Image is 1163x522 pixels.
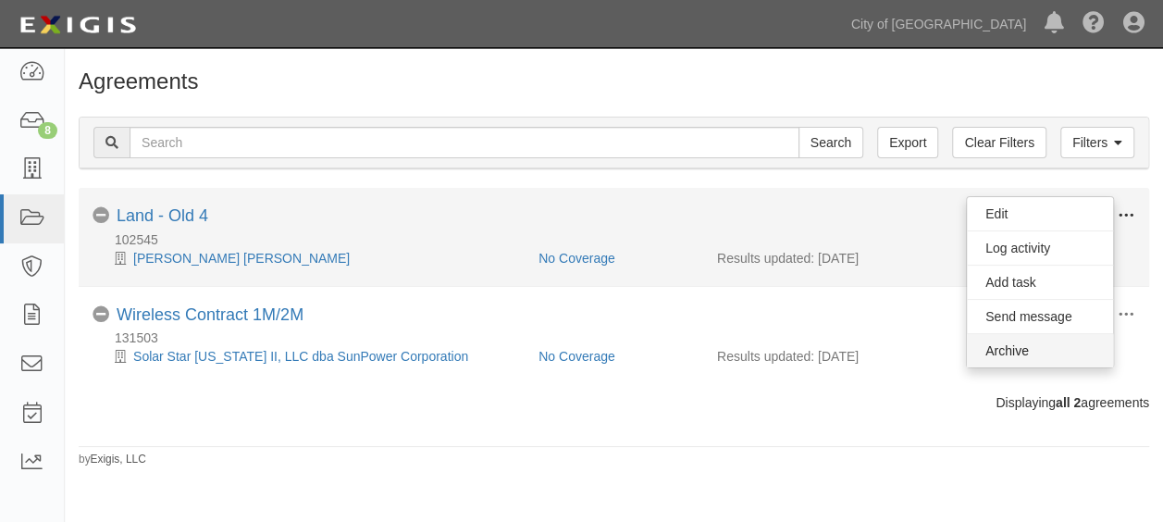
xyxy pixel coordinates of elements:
div: 8 [38,122,57,139]
small: by [79,452,146,467]
img: logo-5460c22ac91f19d4615b14bd174203de0afe785f0fc80cf4dbbc73dc1793850b.png [14,8,142,42]
h1: Agreements [79,69,1149,93]
div: 131503 [93,329,1149,347]
a: Wireless Contract 1M/2M [117,305,303,324]
a: Land - Old 4 [117,206,208,225]
div: Solar Star Arizona II, LLC dba SunPower Corporation [93,347,525,366]
a: Edit [967,197,1113,230]
a: City of [GEOGRAPHIC_DATA] [842,6,1035,43]
a: No Coverage [538,251,615,266]
a: Export [877,127,938,158]
i: Help Center - Complianz [1083,13,1105,35]
div: Results updated: [DATE] [717,249,957,267]
b: all 2 [1056,395,1081,410]
a: Add task [967,266,1113,299]
div: Results updated: [DATE] [717,347,957,366]
div: Displaying agreements [65,393,1163,412]
a: No Coverage [538,349,615,364]
a: Send message [967,300,1113,333]
div: Wireless Contract 1M/2M [117,305,303,326]
input: Search [798,127,863,158]
a: Log activity [967,231,1113,265]
a: Solar Star [US_STATE] II, LLC dba SunPower Corporation [133,349,468,364]
div: 102545 [93,230,1149,249]
i: No Coverage [93,207,109,224]
input: Search [130,127,799,158]
a: Archive [967,334,1113,367]
a: [PERSON_NAME] [PERSON_NAME] [133,251,350,266]
a: Clear Filters [952,127,1045,158]
a: Filters [1060,127,1134,158]
div: Land - Old 4 [117,206,208,227]
a: Exigis, LLC [91,453,146,466]
div: JP Morgan Chase [93,249,525,267]
i: No Coverage [93,306,109,323]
